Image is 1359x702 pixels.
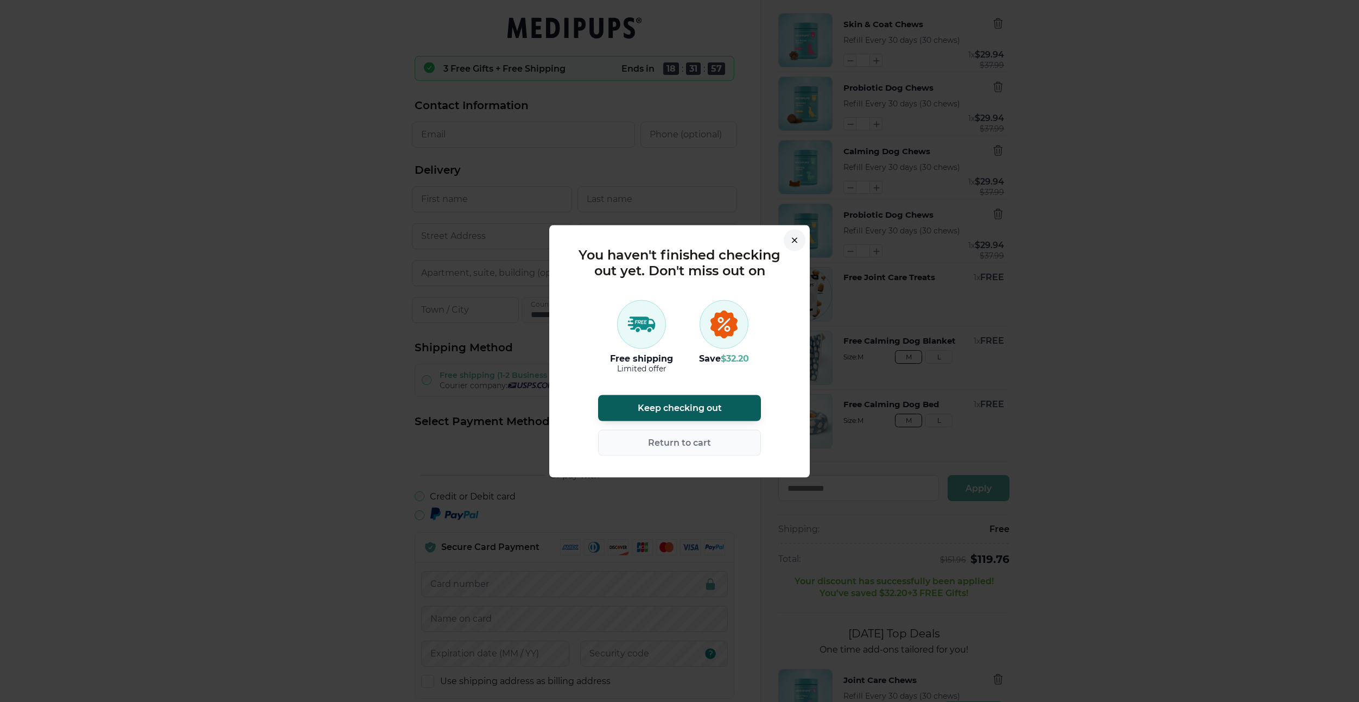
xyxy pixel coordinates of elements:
h4: Free shipping [610,353,673,363]
h4: Save [699,353,749,363]
span: Return to cart [648,437,711,448]
span: Keep checking out [638,402,722,413]
h5: Limited offer [610,363,673,373]
button: Return to cart [598,429,761,456]
span: $ 32.20 [721,353,749,363]
button: Keep checking out [598,395,761,421]
h2: You haven't finished checking out yet. Don't miss out on [571,246,788,278]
